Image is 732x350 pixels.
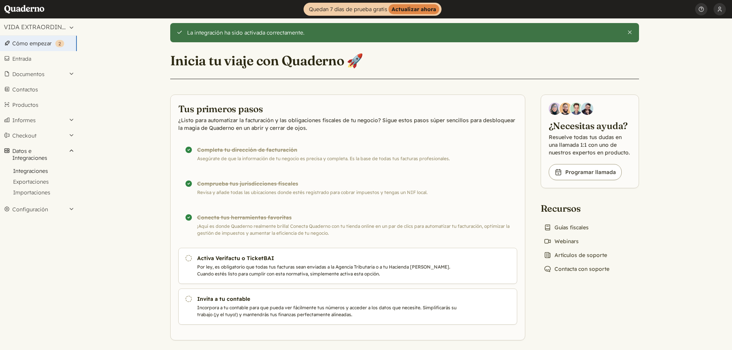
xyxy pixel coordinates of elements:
[178,116,517,132] p: ¿Listo para automatizar la facturación y las obligaciones fiscales de tu negocio? Sigue estos pas...
[541,250,610,260] a: Artículos de soporte
[197,295,459,303] h3: Invita a tu contable
[549,103,561,115] img: Diana Carrasco, Account Executive at Quaderno
[549,119,631,132] h2: ¿Necesitas ayuda?
[388,4,439,14] strong: Actualizar ahora
[58,41,61,46] span: 2
[197,304,459,318] p: Incorpora a tu contable para que pueda ver fácilmente tus números y acceder a los datos que neces...
[170,52,364,69] h1: Inicia tu viaje con Quaderno 🚀
[549,133,631,156] p: Resuelve todas tus dudas en una llamada 1:1 con uno de nuestros expertos en producto.
[541,236,582,247] a: Webinars
[197,254,459,262] h3: Activa Verifactu o TicketBAI
[541,264,612,274] a: Contacta con soporte
[559,103,572,115] img: Jairo Fumero, Account Executive at Quaderno
[581,103,593,115] img: Javier Rubio, DevRel at Quaderno
[187,29,621,36] div: La integración ha sido activada correctamente.
[627,29,633,35] button: Cierra esta alerta
[178,248,517,284] a: Activa Verifactu o TicketBAI Por ley, es obligatorio que todas tus facturas sean enviadas a la Ag...
[304,3,442,16] a: Quedan 7 días de prueba gratisActualizar ahora
[541,222,592,233] a: Guías fiscales
[570,103,583,115] img: Ivo Oltmans, Business Developer at Quaderno
[541,202,612,214] h2: Recursos
[178,289,517,325] a: Invita a tu contable Incorpora a tu contable para que pueda ver fácilmente tus números y acceder ...
[549,164,622,180] a: Programar llamada
[178,103,517,115] h2: Tus primeros pasos
[197,264,459,277] p: Por ley, es obligatorio que todas tus facturas sean enviadas a la Agencia Tributaria o a tu Hacie...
